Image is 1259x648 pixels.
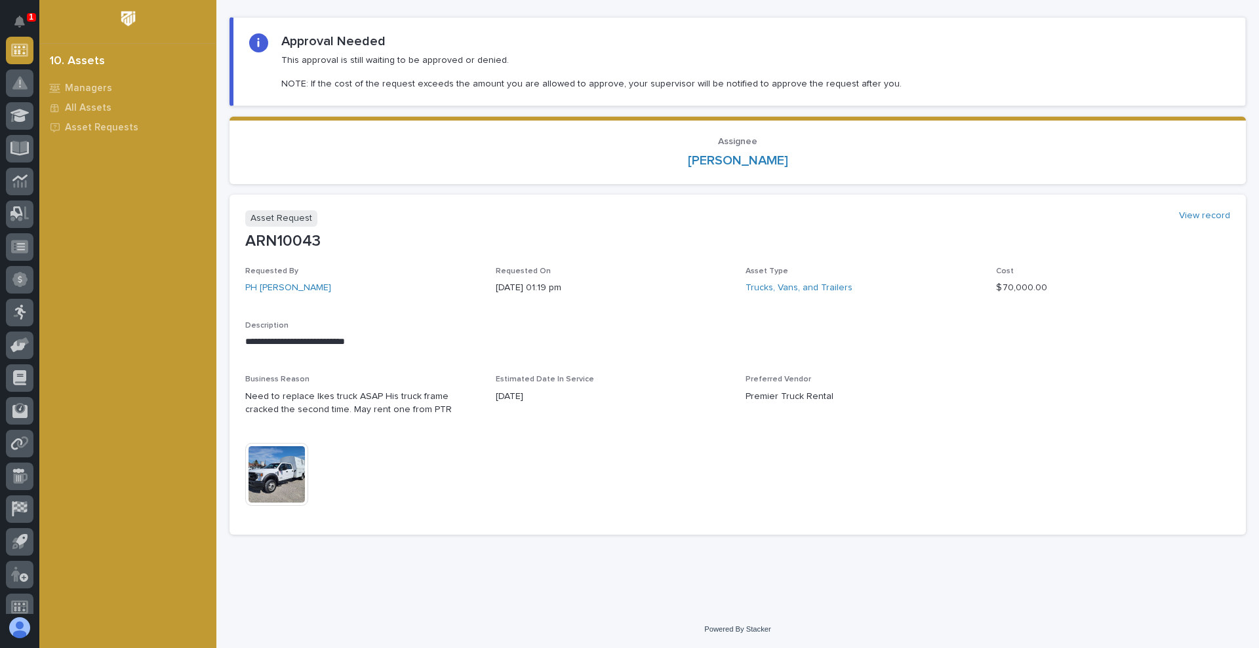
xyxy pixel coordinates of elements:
a: PH [PERSON_NAME] [245,281,331,295]
div: Notifications1 [16,16,33,37]
p: Need to replace Ikes truck ASAP His truck frame cracked the second time. May rent one from PTR [245,390,480,417]
p: 1 [29,12,33,22]
a: [PERSON_NAME] [688,153,788,168]
a: Powered By Stacker [704,625,770,633]
div: 10. Assets [50,54,105,69]
p: ARN10043 [245,232,1230,251]
p: [DATE] 01:19 pm [496,281,730,295]
p: Asset Requests [65,122,138,134]
span: Assignee [718,137,757,146]
span: Business Reason [245,375,310,383]
p: Managers [65,83,112,94]
p: This approval is still waiting to be approved or denied. NOTE: If the cost of the request exceeds... [281,54,902,90]
span: Requested By [245,267,298,275]
button: Notifications [6,8,33,35]
a: Asset Requests [39,117,216,137]
span: Asset Type [746,267,788,275]
img: Workspace Logo [116,7,140,31]
a: Trucks, Vans, and Trailers [746,281,852,295]
span: Preferred Vendor [746,375,811,383]
a: View record [1179,210,1230,221]
span: Cost [996,267,1014,275]
p: $ 70,000.00 [996,281,1231,295]
a: All Assets [39,98,216,117]
a: Managers [39,78,216,98]
span: Estimated Date In Service [496,375,594,383]
span: Description [245,322,289,330]
span: Requested On [496,267,551,275]
p: Premier Truck Rental [746,390,980,404]
p: Asset Request [245,210,317,227]
button: users-avatar [6,614,33,641]
p: [DATE] [496,390,730,404]
p: All Assets [65,102,111,114]
h2: Approval Needed [281,33,386,49]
